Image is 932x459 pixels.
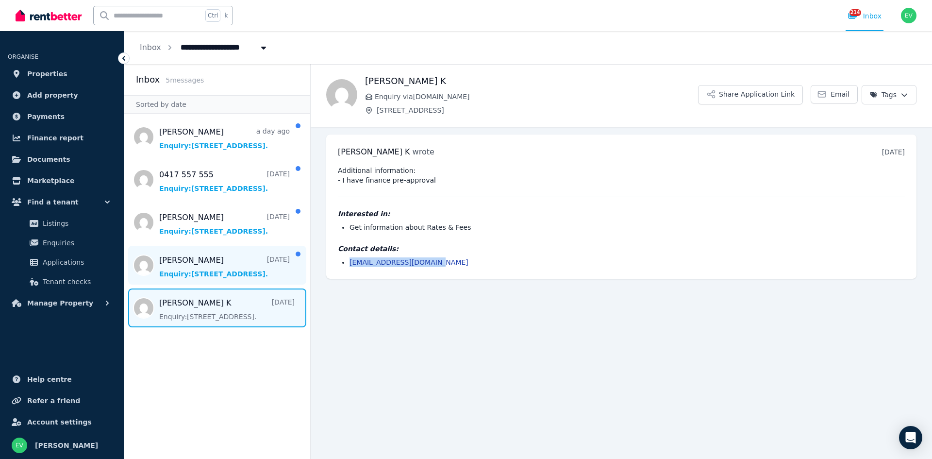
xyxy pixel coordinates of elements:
h4: Contact details: [338,244,905,254]
span: Marketplace [27,175,74,187]
span: ORGANISE [8,53,38,60]
pre: Additional information: - I have finance pre-approval [338,166,905,185]
span: Enquiries [43,237,108,249]
span: Refer a friend [27,395,80,407]
span: Tags [870,90,897,100]
img: Emma Vatos [901,8,916,23]
a: 0417 557 555[DATE]Enquiry:[STREET_ADDRESS]. [159,169,290,193]
a: Add property [8,85,116,105]
div: Open Intercom Messenger [899,426,922,449]
span: Finance report [27,132,83,144]
span: Account settings [27,416,92,428]
a: Applications [12,253,112,272]
a: Listings [12,214,112,233]
a: Properties [8,64,116,84]
a: Payments [8,107,116,126]
a: Email [811,85,858,103]
a: [PERSON_NAME]a day agoEnquiry:[STREET_ADDRESS]. [159,126,290,151]
span: wrote [413,147,434,156]
h4: Interested in: [338,209,905,219]
span: Listings [43,218,108,229]
a: Marketplace [8,171,116,190]
a: Documents [8,150,116,169]
span: Manage Property [27,297,93,309]
a: [PERSON_NAME][DATE]Enquiry:[STREET_ADDRESS]. [159,212,290,236]
h2: Inbox [136,73,160,86]
a: [PERSON_NAME] K[DATE]Enquiry:[STREET_ADDRESS]. [159,297,295,322]
span: 5 message s [166,76,204,84]
a: Finance report [8,128,116,148]
a: Enquiries [12,233,112,253]
a: Tenant checks [12,272,112,291]
img: Renae K [326,79,357,110]
div: Sorted by date [124,95,310,114]
a: Inbox [140,43,161,52]
span: Payments [27,111,65,122]
nav: Message list [124,114,310,331]
span: k [224,12,228,19]
div: Inbox [848,11,882,21]
span: Add property [27,89,78,101]
span: 214 [849,9,861,16]
span: Find a tenant [27,196,79,208]
span: Enquiry via [DOMAIN_NAME] [375,92,698,102]
h1: [PERSON_NAME] K [365,74,698,88]
button: Find a tenant [8,192,116,212]
span: Tenant checks [43,276,108,288]
nav: Breadcrumb [124,31,284,64]
span: Properties [27,68,67,80]
img: RentBetter [16,8,82,23]
li: Get information about Rates & Fees [349,222,905,232]
span: Applications [43,256,108,268]
span: Ctrl [205,9,220,22]
span: Documents [27,153,70,165]
a: Help centre [8,370,116,389]
span: [PERSON_NAME] K [338,147,410,156]
time: [DATE] [882,148,905,156]
span: [PERSON_NAME] [35,440,98,451]
span: Help centre [27,374,72,385]
span: Email [831,89,849,99]
span: [STREET_ADDRESS] [377,105,698,115]
button: Manage Property [8,293,116,313]
button: Share Application Link [698,85,803,104]
button: Tags [862,85,916,104]
img: Emma Vatos [12,438,27,453]
a: [PERSON_NAME][DATE]Enquiry:[STREET_ADDRESS]. [159,255,290,279]
a: Refer a friend [8,391,116,410]
a: Account settings [8,412,116,432]
a: [EMAIL_ADDRESS][DOMAIN_NAME] [349,258,468,266]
